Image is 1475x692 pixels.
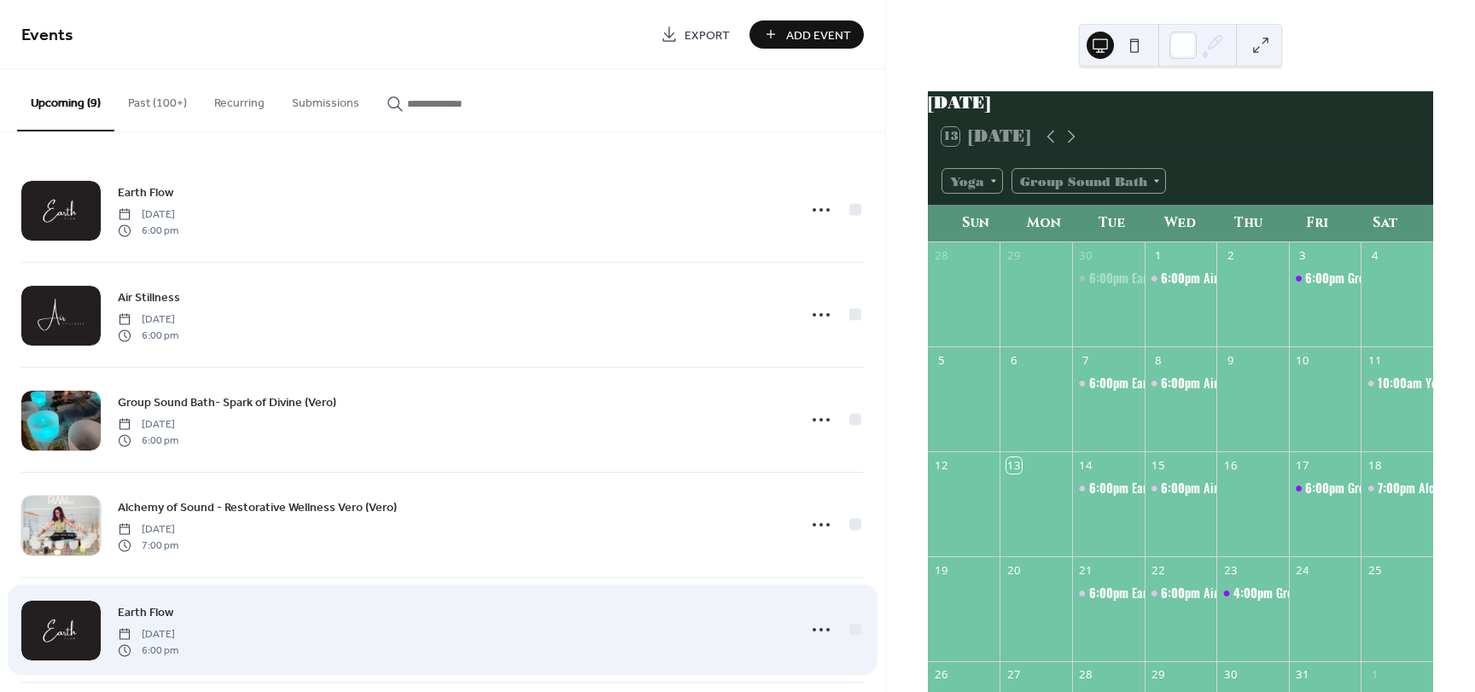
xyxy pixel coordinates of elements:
[1222,562,1238,578] div: 23
[118,394,336,412] span: Group Sound Bath- Spark of Divine (Vero)
[1132,270,1183,287] div: Earth Flow
[21,19,73,52] span: Events
[1161,375,1204,392] span: 6:00pm
[118,184,173,202] span: Earth Flow
[1078,353,1093,369] div: 7
[118,328,178,343] span: 6:00 pm
[1010,205,1078,241] div: Mon
[118,499,397,517] span: Alchemy of Sound - Restorative Wellness Vero (Vero)
[114,69,201,130] button: Past (100+)
[1006,353,1022,369] div: 6
[1072,270,1145,287] div: Earth Flow
[118,627,178,643] span: [DATE]
[1132,584,1183,602] div: Earth Flow
[1351,205,1420,241] div: Sat
[1151,353,1166,369] div: 8
[118,223,178,238] span: 6:00 pm
[1222,248,1238,264] div: 2
[749,20,864,49] button: Add Event
[1295,353,1310,369] div: 10
[1089,375,1132,392] span: 6:00pm
[1078,667,1093,683] div: 28
[1289,480,1361,497] div: Group Sound Bath- Spark of Divine (Vero)
[934,248,949,264] div: 28
[1161,270,1204,287] span: 6:00pm
[1204,480,1263,497] div: Air Stillness
[928,91,1433,116] div: [DATE]
[1305,480,1348,497] span: 6:00pm
[1378,480,1419,497] span: 7:00pm
[1151,248,1166,264] div: 1
[1145,480,1217,497] div: Air Stillness
[1367,667,1383,683] div: 1
[685,26,730,44] span: Export
[934,562,949,578] div: 19
[1072,480,1145,497] div: Earth Flow
[1006,457,1022,473] div: 13
[1367,562,1383,578] div: 25
[1078,205,1146,241] div: Tue
[1089,270,1132,287] span: 6:00pm
[118,604,173,622] span: Earth Flow
[118,522,178,538] span: [DATE]
[942,205,1010,241] div: Sun
[118,289,180,307] span: Air Stillness
[1006,667,1022,683] div: 27
[118,538,178,553] span: 7:00 pm
[648,20,743,49] a: Export
[118,207,178,223] span: [DATE]
[201,69,278,130] button: Recurring
[1078,457,1093,473] div: 14
[118,643,178,658] span: 6:00 pm
[1295,248,1310,264] div: 3
[1006,248,1022,264] div: 29
[1161,480,1204,497] span: 6:00pm
[278,69,373,130] button: Submissions
[1078,562,1093,578] div: 21
[1072,375,1145,392] div: Earth Flow
[1367,248,1383,264] div: 4
[1305,270,1348,287] span: 6:00pm
[118,288,180,307] a: Air Stillness
[1361,375,1433,392] div: Yoga for a Cause at the Ranch - Sound Bath - DONATION EVENT
[1204,584,1263,602] div: Air Stillness
[1295,562,1310,578] div: 24
[1151,667,1166,683] div: 29
[118,417,178,433] span: [DATE]
[1283,205,1351,241] div: Fri
[1295,667,1310,683] div: 31
[1145,375,1217,392] div: Air Stillness
[118,312,178,328] span: [DATE]
[118,433,178,448] span: 6:00 pm
[1367,457,1383,473] div: 18
[1161,584,1204,602] span: 6:00pm
[1146,205,1215,241] div: Wed
[118,497,397,517] a: Alchemy of Sound - Restorative Wellness Vero (Vero)
[1367,353,1383,369] div: 11
[1089,584,1132,602] span: 6:00pm
[1295,457,1310,473] div: 17
[1145,270,1217,287] div: Air Stillness
[1378,375,1425,392] span: 10:00am
[1132,375,1183,392] div: Earth Flow
[1215,205,1283,241] div: Thu
[1216,584,1289,602] div: Group Sound Bath- Quail Valley River Club (Vero) *Member Workshop*
[1204,375,1263,392] div: Air Stillness
[1151,562,1166,578] div: 22
[118,393,336,412] a: Group Sound Bath- Spark of Divine (Vero)
[934,353,949,369] div: 5
[1145,584,1217,602] div: Air Stillness
[1078,248,1093,264] div: 30
[1222,353,1238,369] div: 9
[1222,667,1238,683] div: 30
[1361,480,1433,497] div: Alchemy of Sound - Restorative Wellness Vero (Vero)
[1233,584,1276,602] span: 4:00pm
[786,26,851,44] span: Add Event
[1072,584,1145,602] div: Earth Flow
[934,457,949,473] div: 12
[1006,562,1022,578] div: 20
[1132,480,1183,497] div: Earth Flow
[934,667,949,683] div: 26
[1089,480,1132,497] span: 6:00pm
